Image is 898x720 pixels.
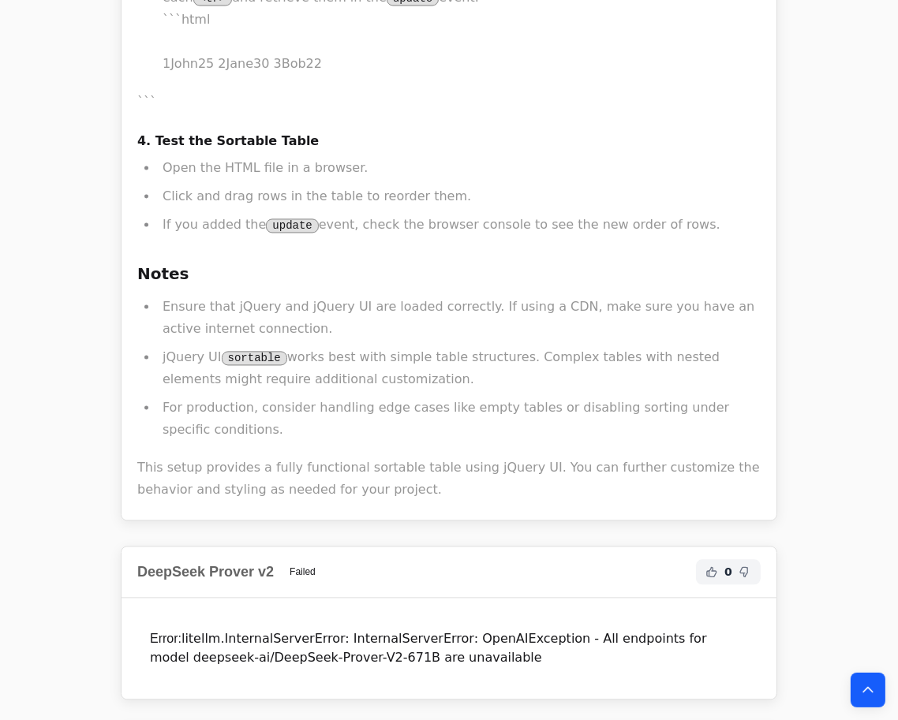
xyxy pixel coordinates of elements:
span: Failed [280,562,325,581]
p: This setup provides a fully functional sortable table using jQuery UI. You can further customize ... [137,457,761,501]
code: update [266,218,318,233]
button: Helpful [702,562,721,581]
p: ``` [137,91,761,113]
div: litellm.InternalServerError: InternalServerError: OpenAIException - All endpoints for model deeps... [137,617,761,680]
h2: DeepSeek Prover v2 [137,561,274,583]
span: 0 [724,564,732,580]
button: Back to top [851,673,885,707]
li: If you added the event, check the browser console to see the new order of rows. [158,214,761,236]
code: sortable [222,351,287,365]
button: Not Helpful [735,562,754,581]
li: Ensure that jQuery and jQuery UI are loaded correctly. If using a CDN, make sure you have an acti... [158,296,761,340]
li: For production, consider handling edge cases like empty tables or disabling sorting under specifi... [158,397,761,441]
h4: 4. Test the Sortable Table [137,132,761,151]
li: jQuery UI works best with simple table structures. Complex tables with nested elements might requ... [158,346,761,390]
h3: Notes [137,261,761,286]
li: Open the HTML file in a browser. [158,157,761,179]
span: Error: [150,632,181,645]
li: Click and drag rows in the table to reorder them. [158,185,761,207]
